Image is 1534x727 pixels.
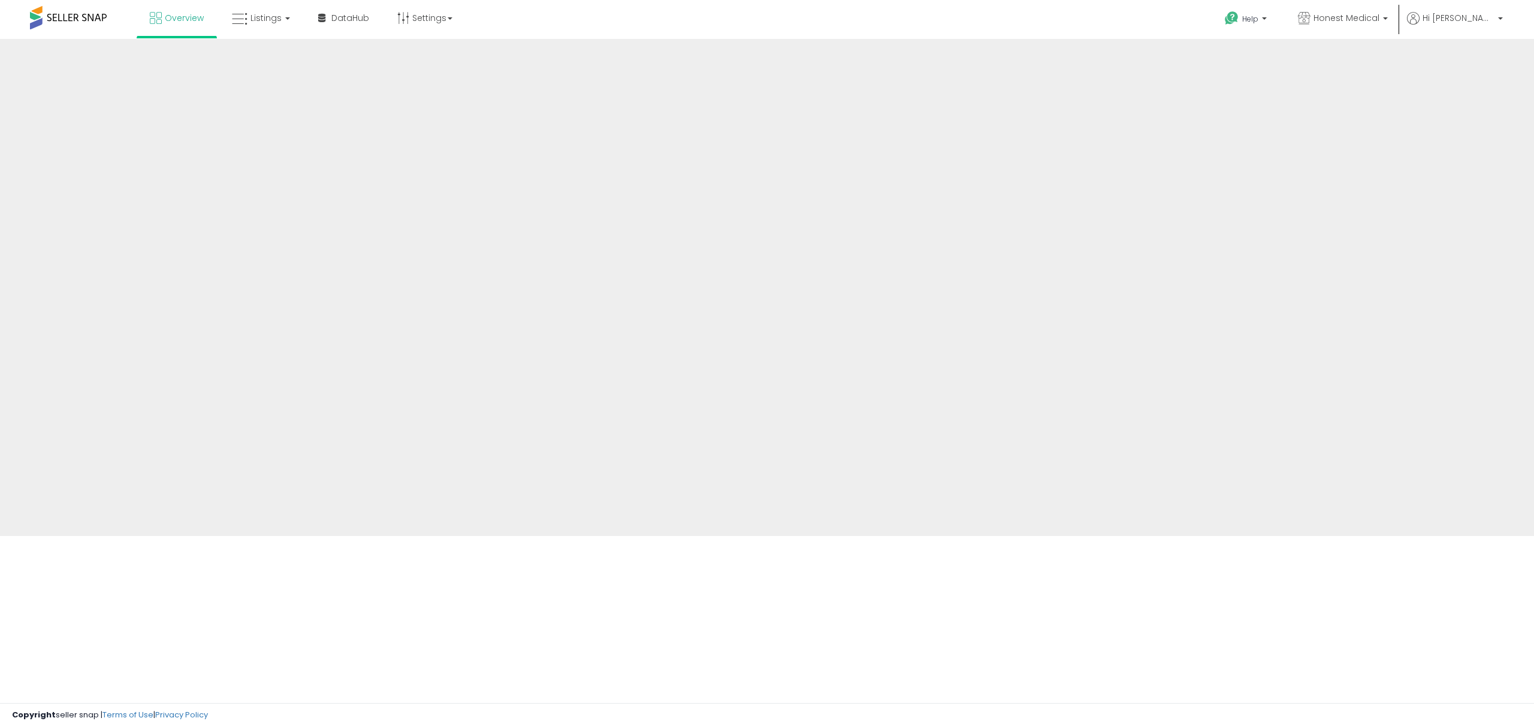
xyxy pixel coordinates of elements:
span: Overview [165,12,204,24]
a: Help [1215,2,1279,39]
span: DataHub [331,12,369,24]
span: Listings [250,12,282,24]
span: Help [1242,14,1258,24]
span: Honest Medical [1313,12,1379,24]
i: Get Help [1224,11,1239,26]
a: Hi [PERSON_NAME] [1407,12,1503,39]
span: Hi [PERSON_NAME] [1423,12,1494,24]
